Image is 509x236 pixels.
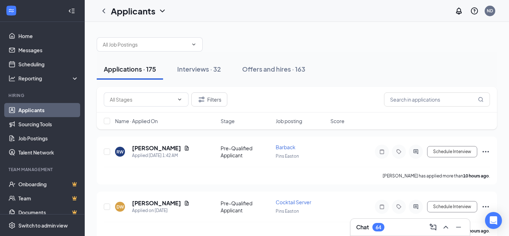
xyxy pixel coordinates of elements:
div: Applied on [DATE] [132,207,190,214]
div: Pre-Qualified Applicant [221,145,271,159]
div: RW [116,149,124,155]
h5: [PERSON_NAME] [132,144,181,152]
svg: Settings [8,222,16,229]
svg: ChevronUp [442,223,450,231]
span: Pins Easton [276,208,299,214]
div: 64 [376,224,381,230]
span: Cocktail Server [276,199,311,205]
span: Stage [221,117,235,125]
svg: Note [378,204,386,210]
a: Sourcing Tools [18,117,79,131]
b: 10 hours ago [463,173,489,178]
svg: Note [378,149,386,155]
button: Schedule Interview [427,146,477,157]
a: Home [18,29,79,43]
div: Pre-Qualified Applicant [221,200,271,214]
input: All Stages [110,96,174,103]
h3: Chat [356,223,369,231]
div: Interviews · 32 [177,65,221,73]
div: Open Intercom Messenger [485,212,502,229]
b: 12 hours ago [463,228,489,234]
svg: Document [184,145,190,151]
span: Job posting [276,117,302,125]
div: Applications · 175 [104,65,156,73]
button: Schedule Interview [427,201,477,212]
svg: ChevronDown [158,7,167,15]
a: Applicants [18,103,79,117]
svg: ActiveChat [412,204,420,210]
button: Filter Filters [191,92,227,107]
div: DW [116,204,124,210]
a: OnboardingCrown [18,177,79,191]
input: All Job Postings [103,41,188,48]
svg: Minimize [454,223,463,231]
button: Minimize [453,222,464,233]
svg: ChevronDown [177,97,182,102]
span: Name · Applied On [115,117,158,125]
div: Team Management [8,167,77,173]
svg: Filter [197,95,206,104]
svg: Tag [395,204,403,210]
h5: [PERSON_NAME] [132,199,181,207]
svg: ChevronDown [191,42,197,47]
a: TeamCrown [18,191,79,205]
button: ChevronUp [440,222,451,233]
svg: Collapse [68,7,75,14]
div: Hiring [8,92,77,98]
svg: Ellipses [481,147,490,156]
svg: Notifications [455,7,463,15]
svg: WorkstreamLogo [8,7,15,14]
div: Applied [DATE] 1:42 AM [132,152,190,159]
div: ND [487,8,493,14]
div: Reporting [18,75,79,82]
a: Job Postings [18,131,79,145]
h1: Applicants [111,5,155,17]
svg: Tag [395,149,403,155]
a: Messages [18,43,79,57]
a: Scheduling [18,57,79,71]
svg: ChevronLeft [100,7,108,15]
div: Switch to admin view [18,222,68,229]
button: ComposeMessage [427,222,439,233]
p: [PERSON_NAME] has applied more than . [383,173,490,179]
a: DocumentsCrown [18,205,79,219]
svg: QuestionInfo [470,7,479,15]
svg: ActiveChat [412,149,420,155]
svg: Document [184,200,190,206]
input: Search in applications [384,92,490,107]
svg: Analysis [8,75,16,82]
span: Barback [276,144,295,150]
svg: MagnifyingGlass [478,97,484,102]
span: Pins Easton [276,153,299,159]
svg: Ellipses [481,202,490,211]
a: Talent Network [18,145,79,159]
div: Offers and hires · 163 [242,65,305,73]
span: Score [330,117,345,125]
svg: ComposeMessage [429,223,437,231]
